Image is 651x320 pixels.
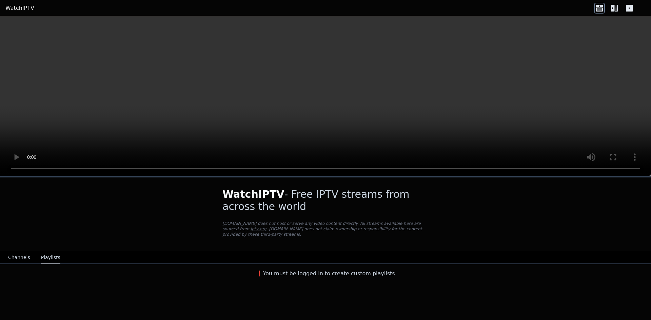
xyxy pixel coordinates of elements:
[251,227,267,231] a: iptv-org
[222,188,429,213] h1: - Free IPTV streams from across the world
[212,270,439,278] h3: ❗️You must be logged in to create custom playlists
[222,221,429,237] p: [DOMAIN_NAME] does not host or serve any video content directly. All streams available here are s...
[222,188,284,200] span: WatchIPTV
[5,4,34,12] a: WatchIPTV
[41,251,60,264] button: Playlists
[8,251,30,264] button: Channels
